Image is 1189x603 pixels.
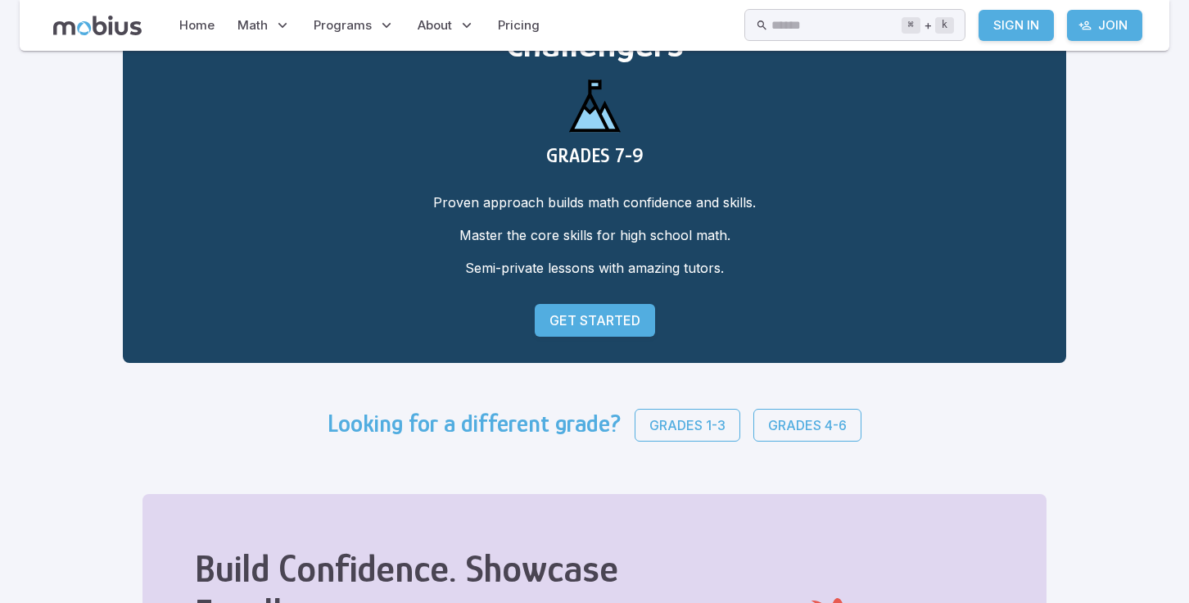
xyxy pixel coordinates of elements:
[314,16,372,34] span: Programs
[935,17,954,34] kbd: k
[174,7,219,44] a: Home
[237,16,268,34] span: Math
[753,409,861,442] a: Grades 4-6
[493,7,545,44] a: Pricing
[768,415,847,435] p: Grades 4-6
[549,311,640,330] p: Get Started
[149,144,1040,166] h3: GRADES 7-9
[902,17,920,34] kbd: ⌘
[979,10,1054,41] a: Sign In
[149,258,1040,278] p: Semi-private lessons with amazing tutors.
[635,409,740,442] a: Grades 1-3
[418,16,452,34] span: About
[328,409,622,442] h3: Looking for a different grade?
[649,415,726,435] p: Grades 1-3
[902,16,954,35] div: +
[535,304,655,337] a: Get Started
[149,193,1040,212] p: Proven approach builds math confidence and skills.
[1067,10,1142,41] a: Join
[555,66,634,144] img: challengers icon
[149,225,1040,245] p: Master the core skills for high school math.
